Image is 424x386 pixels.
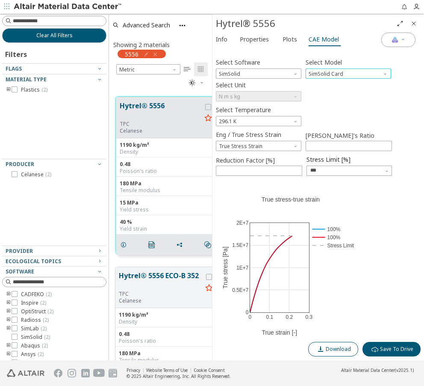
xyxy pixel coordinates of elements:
button: Tile View [194,62,208,76]
button: Hytrel® 5556 [120,101,201,121]
img: Altair Material Data Center [14,3,123,11]
span: Ecological Topics [6,258,61,265]
button: Ecological Topics [2,256,106,267]
button: Flags [2,64,106,74]
span: ( 2 ) [46,291,52,298]
span: 5556 [125,50,138,58]
label: Select Unit [216,79,246,91]
span: Ls-Dyna [21,359,48,366]
div: Yield stress [120,206,215,213]
span: SimSolid [216,68,301,79]
span: Download [326,346,351,353]
div: 40 % [120,219,215,226]
i: toogle group [6,351,12,358]
button: Hytrel® 5556 ECO-B 352 [119,270,202,291]
span: OptiStruct [21,308,53,315]
i: toogle group [6,86,12,93]
span: Info [216,33,227,46]
label: Stress Limit [%] [306,153,392,166]
div: Density [119,318,216,325]
div: 15 MPa [120,199,215,206]
button: Table View [180,62,194,76]
span: ( 2 ) [47,308,53,315]
span: ( 2 ) [41,325,47,332]
i: toogle group [6,359,12,366]
div: Select Temperature [216,116,301,126]
label: Select Software [216,56,260,68]
button: Share [173,236,191,253]
div: 1190 kg/m³ [120,142,215,148]
i:  [204,241,211,248]
span: N m s kg [216,91,301,101]
i:  [189,80,196,86]
div: 180 MPa [119,350,216,357]
div: Showing 2 materials [113,41,170,49]
i:  [184,66,191,73]
i: toogle group [6,308,12,315]
label: [PERSON_NAME]'s Ratio [306,131,392,141]
a: Website Terms of Use [146,367,188,373]
div: Eng / True Stress Strain [216,141,301,151]
i: toogle group [6,342,12,349]
button: Favorite [201,112,215,125]
div: Hytrel® 5556 [216,17,393,30]
div: TPC [119,291,202,297]
span: Inspire [21,300,46,306]
span: Provider [6,247,33,255]
button: Theme [185,76,208,90]
label: Reduction Factor [%] [216,155,302,166]
div: 0.48 [120,161,215,168]
span: ( 2 ) [43,316,49,324]
div: grid [109,90,212,361]
button: Details [116,236,134,253]
i:  [148,241,155,248]
span: SimSolid Card [306,68,391,79]
input: Reduction Factor [%] [216,166,302,175]
div: Model [306,68,391,79]
span: Producer [6,160,34,168]
div: Poisson's ratio [120,168,215,175]
span: Altair Material Data Center [341,367,395,373]
div: © 2025 Altair Engineering, Inc. All Rights Reserved. [127,373,231,379]
button: Favorite [202,282,216,295]
div: Tensile modulus [120,187,215,194]
input: Poisson's Ratio [306,141,392,151]
label: Select Temperature [216,104,271,116]
span: True Stress Strain [216,141,301,151]
span: SimSolid [21,334,50,341]
span: ( 2 ) [42,359,48,366]
div: Yield strain [120,226,215,232]
div: (v2025.1) [341,367,414,373]
span: CADFEKO [21,291,52,298]
a: Cookie Consent [194,367,225,373]
span: Clear All Filters [36,32,73,39]
div: Software [216,68,301,79]
div: 180 MPa [120,180,215,187]
i:  [371,346,378,353]
span: 296.1 K [216,116,301,126]
span: Software [6,268,34,275]
button: Software [2,267,106,277]
span: Celanese [21,171,51,178]
i: toogle group [6,325,12,332]
button: Producer [2,159,106,169]
span: ( 2 ) [41,86,47,93]
i:  [197,66,204,73]
button: Full Screen [393,17,407,30]
button: AI Copilot [381,33,415,47]
span: Radioss [21,317,49,324]
div: Poisson's ratio [119,338,216,344]
span: SimLab [21,325,47,332]
span: Properties [240,33,269,46]
span: Plots [283,33,297,46]
div: 1190 kg/m³ [119,312,216,318]
div: Tensile modulus [119,357,216,364]
button: Material Type [2,74,106,85]
span: ( 2 ) [38,350,44,358]
button: Close [407,17,421,30]
span: Flags [6,65,22,72]
div: 0.48 [119,331,216,338]
span: ( 2 ) [42,342,48,349]
div: TPC [120,121,201,128]
img: Altair Engineering [7,369,44,377]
